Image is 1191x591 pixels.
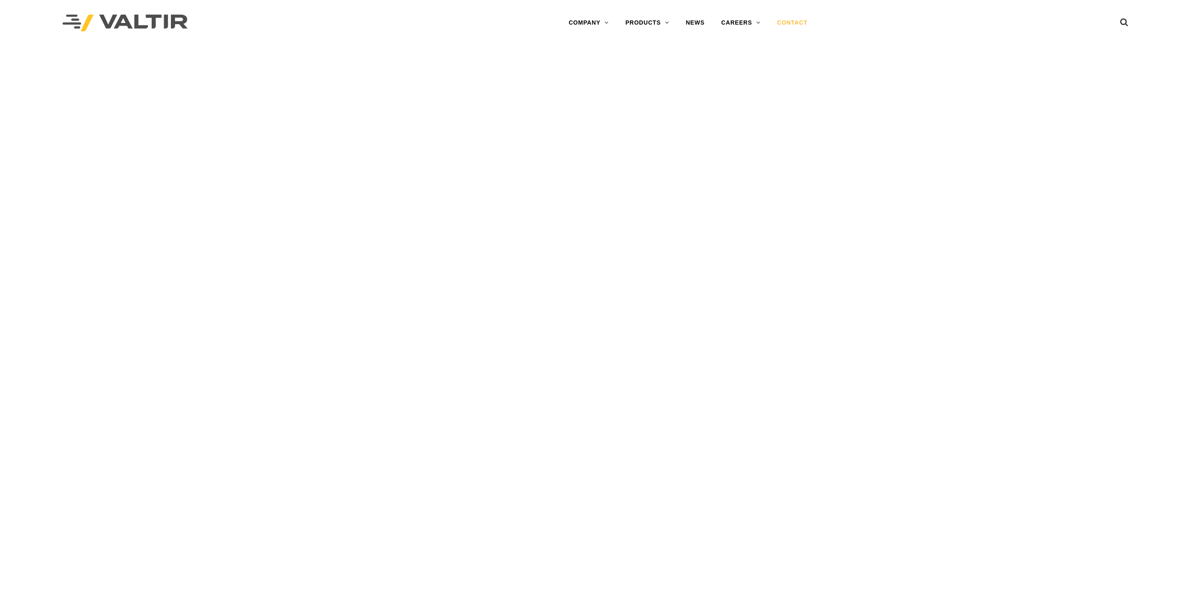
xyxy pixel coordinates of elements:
a: COMPANY [560,15,617,31]
a: CONTACT [769,15,816,31]
a: NEWS [677,15,713,31]
a: CAREERS [713,15,769,31]
a: PRODUCTS [617,15,677,31]
img: Valtir [63,15,188,32]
